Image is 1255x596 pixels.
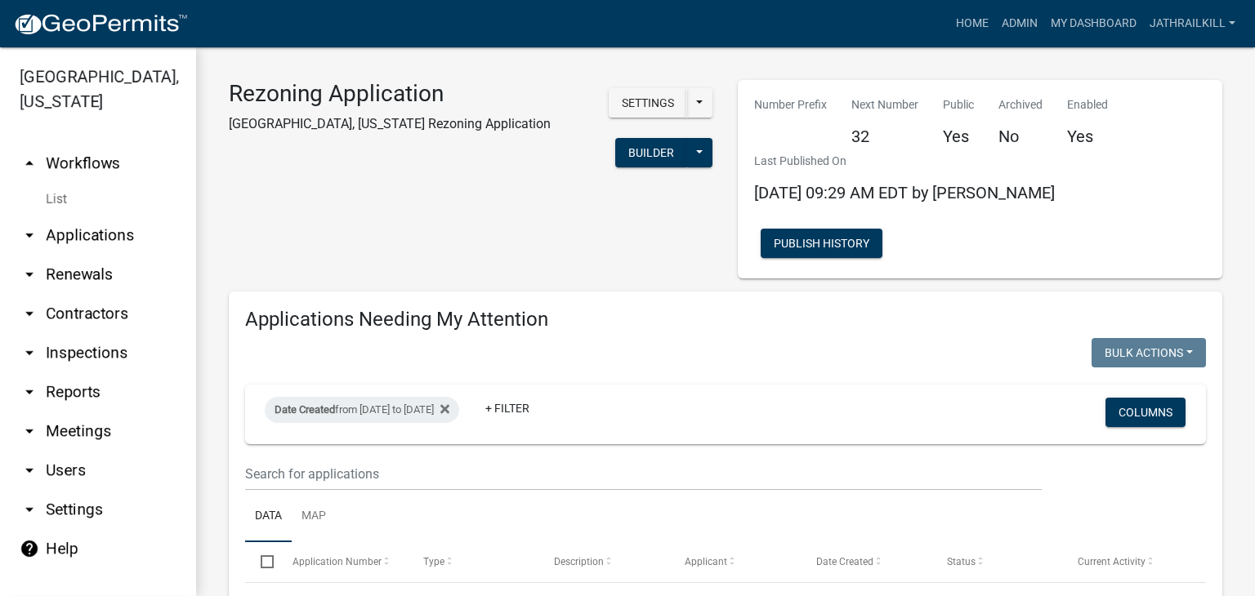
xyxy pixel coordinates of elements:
i: arrow_drop_down [20,460,39,480]
i: arrow_drop_down [20,500,39,519]
p: Number Prefix [754,96,827,113]
p: Public [943,96,974,113]
span: Date Created [275,403,335,416]
p: Archived [998,96,1043,113]
a: Jathrailkill [1143,8,1242,39]
h4: Applications Needing My Attention [245,308,1206,331]
p: Last Published On [754,153,1055,170]
a: Home [949,8,995,39]
datatable-header-cell: Application Number [276,542,407,581]
button: Columns [1105,398,1186,427]
h5: No [998,127,1043,146]
button: Settings [609,88,687,118]
span: Application Number [293,556,382,567]
p: Next Number [851,96,918,113]
p: [GEOGRAPHIC_DATA], [US_STATE] Rezoning Application [229,114,551,134]
span: Type [423,556,444,567]
span: Date Created [816,556,873,567]
datatable-header-cell: Type [408,542,538,581]
span: Status [947,556,976,567]
a: Admin [995,8,1044,39]
i: arrow_drop_down [20,225,39,245]
button: Bulk Actions [1092,338,1206,367]
datatable-header-cell: Description [538,542,669,581]
span: Applicant [685,556,727,567]
button: Publish History [761,229,882,258]
i: arrow_drop_down [20,265,39,284]
i: arrow_drop_up [20,153,39,173]
i: arrow_drop_down [20,304,39,323]
h3: Rezoning Application [229,80,551,108]
i: arrow_drop_down [20,382,39,402]
p: Enabled [1067,96,1108,113]
h5: Yes [1067,127,1108,146]
h5: Yes [943,127,974,146]
span: Current Activity [1078,556,1146,567]
datatable-header-cell: Date Created [800,542,931,581]
div: from [DATE] to [DATE] [265,397,459,423]
span: Description [554,556,604,567]
wm-modal-confirm: Workflow Publish History [761,238,882,251]
a: + Filter [472,394,543,423]
input: Search for applications [245,457,1042,491]
a: Data [245,491,292,543]
span: [DATE] 09:29 AM EDT by [PERSON_NAME] [754,183,1055,202]
datatable-header-cell: Select [245,542,276,581]
a: Map [292,491,336,543]
button: Builder [615,138,687,167]
a: My Dashboard [1044,8,1143,39]
i: arrow_drop_down [20,343,39,362]
datatable-header-cell: Applicant [669,542,800,581]
i: help [20,539,39,558]
h5: 32 [851,127,918,146]
datatable-header-cell: Current Activity [1062,542,1193,581]
i: arrow_drop_down [20,421,39,441]
datatable-header-cell: Status [931,542,1062,581]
